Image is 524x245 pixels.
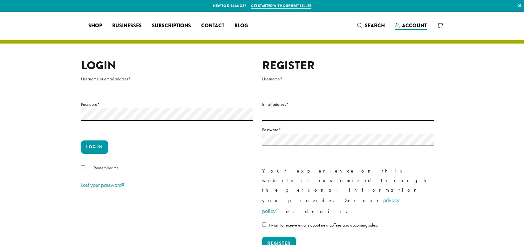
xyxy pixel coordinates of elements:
a: privacy policy [262,196,399,214]
button: Log in [81,140,108,154]
p: Your experience on this website is customized through the personal information you provide. See o... [262,166,434,216]
span: I want to receive emails about new coffees and upcoming sales. [269,222,378,228]
a: Shop [83,21,107,31]
span: Businesses [112,22,142,30]
a: Search [352,20,390,31]
span: Shop [88,22,102,30]
label: Username or email address [81,75,253,83]
a: Get started with our best seller [251,3,311,9]
a: Lost your password? [81,181,124,188]
span: Contact [201,22,224,30]
input: I want to receive emails about new coffees and upcoming sales. [262,222,266,227]
label: Password [262,126,434,134]
label: Password [81,100,253,108]
span: Subscriptions [152,22,191,30]
label: Username [262,75,434,83]
span: Blog [235,22,248,30]
label: Email address [262,100,434,108]
span: Remember me [94,165,119,171]
h2: Register [262,59,434,72]
h2: Login [81,59,253,72]
span: Account [402,22,427,29]
span: Search [365,22,385,29]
